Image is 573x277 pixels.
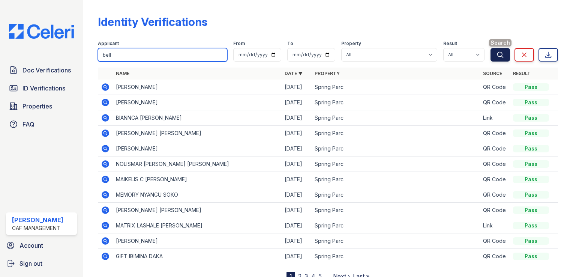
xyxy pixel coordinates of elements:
[113,172,281,187] td: MAIKELIS C [PERSON_NAME]
[22,84,65,93] span: ID Verifications
[113,95,281,110] td: [PERSON_NAME]
[513,237,549,245] div: Pass
[12,224,63,232] div: CAF Management
[513,114,549,122] div: Pass
[480,157,510,172] td: QR Code
[312,95,480,110] td: Spring Parc
[513,99,549,106] div: Pass
[98,41,119,47] label: Applicant
[113,80,281,95] td: [PERSON_NAME]
[480,187,510,203] td: QR Code
[282,126,312,141] td: [DATE]
[513,191,549,199] div: Pass
[12,215,63,224] div: [PERSON_NAME]
[312,126,480,141] td: Spring Parc
[282,187,312,203] td: [DATE]
[22,120,34,129] span: FAQ
[113,233,281,249] td: [PERSON_NAME]
[480,218,510,233] td: Link
[282,172,312,187] td: [DATE]
[513,129,549,137] div: Pass
[513,83,549,91] div: Pass
[113,110,281,126] td: BIANNCA [PERSON_NAME]
[113,126,281,141] td: [PERSON_NAME] [PERSON_NAME]
[480,80,510,95] td: QR Code
[98,15,207,29] div: Identity Verifications
[513,71,531,76] a: Result
[341,41,361,47] label: Property
[3,238,80,253] a: Account
[513,253,549,260] div: Pass
[3,24,80,39] img: CE_Logo_Blue-a8612792a0a2168367f1c8372b55b34899dd931a85d93a1a3d3e32e68fde9ad4.png
[312,249,480,264] td: Spring Parc
[513,222,549,229] div: Pass
[480,233,510,249] td: QR Code
[22,102,52,111] span: Properties
[113,249,281,264] td: GIFT IBIMINA DAKA
[312,187,480,203] td: Spring Parc
[480,141,510,157] td: QR Code
[113,141,281,157] td: [PERSON_NAME]
[480,95,510,110] td: QR Code
[6,117,77,132] a: FAQ
[282,218,312,233] td: [DATE]
[113,218,281,233] td: MATRIX LASHALE [PERSON_NAME]
[19,259,42,268] span: Sign out
[19,241,43,250] span: Account
[443,41,457,47] label: Result
[233,41,245,47] label: From
[98,48,227,62] input: Search by name or phone number
[282,110,312,126] td: [DATE]
[490,48,510,62] button: Search
[113,187,281,203] td: MEMORY NYANGU SOKO
[312,80,480,95] td: Spring Parc
[312,233,480,249] td: Spring Parc
[480,249,510,264] td: QR Code
[282,157,312,172] td: [DATE]
[113,157,281,172] td: NOLISMAR [PERSON_NAME] [PERSON_NAME]
[513,145,549,152] div: Pass
[282,95,312,110] td: [DATE]
[6,99,77,114] a: Properties
[312,110,480,126] td: Spring Parc
[312,203,480,218] td: Spring Parc
[489,39,511,47] span: Search
[312,218,480,233] td: Spring Parc
[282,80,312,95] td: [DATE]
[480,203,510,218] td: QR Code
[282,203,312,218] td: [DATE]
[282,233,312,249] td: [DATE]
[6,81,77,96] a: ID Verifications
[116,71,129,76] a: Name
[480,172,510,187] td: QR Code
[513,206,549,214] div: Pass
[22,66,71,75] span: Doc Verifications
[312,157,480,172] td: Spring Parc
[480,110,510,126] td: Link
[312,172,480,187] td: Spring Parc
[282,249,312,264] td: [DATE]
[287,41,293,47] label: To
[285,71,303,76] a: Date ▼
[113,203,281,218] td: [PERSON_NAME] [PERSON_NAME]
[513,176,549,183] div: Pass
[513,160,549,168] div: Pass
[315,71,340,76] a: Property
[3,256,80,271] a: Sign out
[483,71,502,76] a: Source
[6,63,77,78] a: Doc Verifications
[282,141,312,157] td: [DATE]
[480,126,510,141] td: QR Code
[312,141,480,157] td: Spring Parc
